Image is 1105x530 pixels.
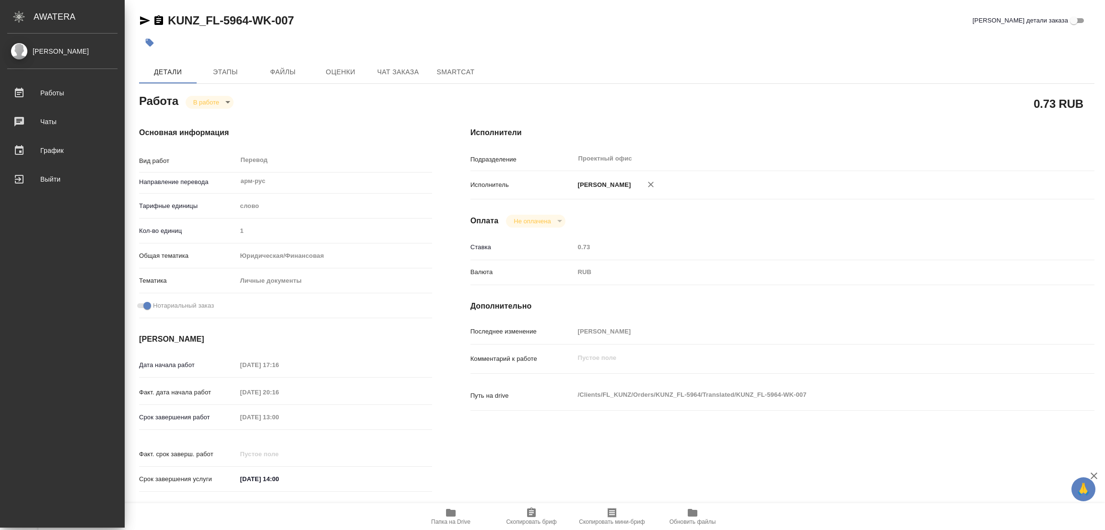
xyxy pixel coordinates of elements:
input: Пустое поле [237,385,321,399]
div: Работы [7,86,118,100]
span: Оценки [317,66,364,78]
button: Папка на Drive [411,503,491,530]
div: В работе [506,215,565,228]
p: Вид работ [139,156,237,166]
h4: Оплата [470,215,499,227]
span: Папка на Drive [431,518,470,525]
p: Путь на drive [470,391,575,401]
button: Не оплачена [511,217,553,225]
input: Пустое поле [237,410,321,424]
button: Скопировать мини-бриф [572,503,652,530]
p: Тарифные единицы [139,201,237,211]
h4: Основная информация [139,127,432,138]
button: Скопировать ссылку [153,15,165,26]
button: Удалить исполнителя [640,174,661,195]
p: Срок завершения работ [139,413,237,422]
button: Скопировать бриф [491,503,572,530]
div: Чаты [7,115,118,129]
a: KUNZ_FL-5964-WK-007 [168,14,294,27]
input: Пустое поле [237,447,321,461]
p: Ставка [470,242,575,252]
div: График [7,143,118,158]
div: Юридическая/Финансовая [237,248,432,264]
input: Пустое поле [237,358,321,372]
p: Подразделение [470,155,575,164]
span: Скопировать бриф [506,518,556,525]
span: 🙏 [1075,479,1092,499]
button: Обновить файлы [652,503,733,530]
p: [PERSON_NAME] [575,180,631,190]
span: Обновить файлы [670,518,716,525]
input: Пустое поле [237,224,432,238]
h4: [PERSON_NAME] [139,334,432,345]
p: Последнее изменение [470,327,575,336]
span: Нотариальный заказ [153,301,214,311]
span: Детали [145,66,191,78]
div: слово [237,198,432,214]
span: SmartCat [433,66,479,78]
p: Факт. срок заверш. работ [139,449,237,459]
h2: 0.73 RUB [1034,95,1083,112]
div: AWATERA [34,7,125,26]
button: 🙏 [1071,477,1095,501]
p: Дата начала работ [139,360,237,370]
p: Исполнитель [470,180,575,190]
button: Скопировать ссылку для ЯМессенджера [139,15,151,26]
input: Пустое поле [575,240,1043,254]
p: Направление перевода [139,177,237,187]
a: Выйти [2,167,122,191]
input: ✎ Введи что-нибудь [237,472,321,486]
h4: Исполнители [470,127,1094,138]
div: [PERSON_NAME] [7,46,118,57]
div: Личные документы [237,273,432,289]
p: Тематика [139,276,237,286]
h4: Дополнительно [470,300,1094,312]
div: RUB [575,264,1043,280]
p: Факт. дата начала работ [139,388,237,397]
textarea: /Clients/FL_KUNZ/Orders/KUNZ_FL-5964/Translated/KUNZ_FL-5964-WK-007 [575,387,1043,403]
div: В работе [186,96,234,109]
p: Валюта [470,267,575,277]
span: Файлы [260,66,306,78]
a: Чаты [2,110,122,134]
p: Общая тематика [139,251,237,261]
span: [PERSON_NAME] детали заказа [973,16,1068,25]
a: График [2,138,122,162]
span: Скопировать мини-бриф [579,518,645,525]
span: Чат заказа [375,66,421,78]
div: Выйти [7,172,118,186]
p: Срок завершения услуги [139,474,237,484]
button: Добавить тэг [139,32,160,53]
a: Работы [2,81,122,105]
input: Пустое поле [575,324,1043,338]
p: Кол-во единиц [139,226,237,236]
span: Этапы [202,66,248,78]
p: Комментарий к работе [470,354,575,364]
h2: Работа [139,92,178,109]
button: В работе [190,98,222,106]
